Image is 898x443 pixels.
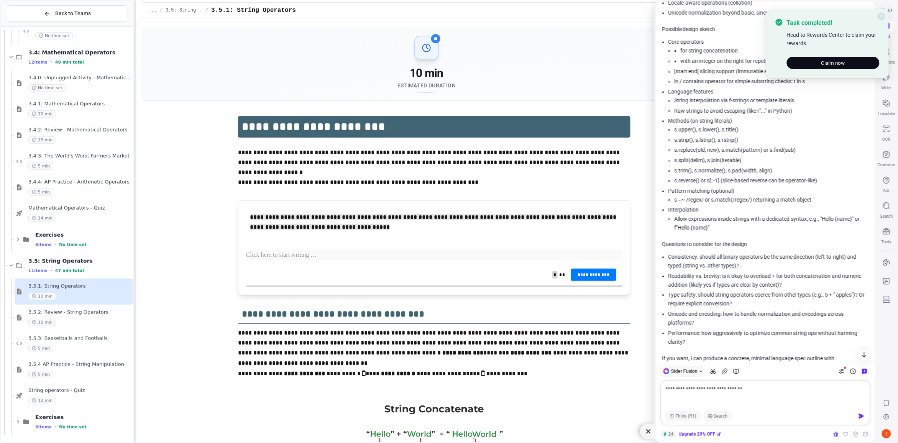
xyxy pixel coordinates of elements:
[28,189,53,196] span: 5 min
[148,7,157,13] span: ...
[28,136,56,144] span: 15 min
[28,205,132,212] span: Mathematical Operators - Quiz
[3,3,53,49] div: Chat with us now!Close
[54,424,56,430] span: •
[28,309,132,316] span: 3.5.2: Review - String Operators
[35,414,132,421] span: Exercises
[397,66,456,80] div: 10 min
[205,7,208,13] span: /
[51,59,52,65] span: •
[28,162,53,170] span: 5 min
[28,127,132,133] span: 3.4.2: Review - Mathematical Operators
[28,335,132,342] span: 3.5.3: Basketballs and Footballs
[51,267,52,274] span: •
[54,241,56,248] span: •
[28,387,132,394] span: String operators - Quiz
[59,425,87,430] span: No time set
[28,283,132,290] span: 3.5.1: String Operators
[59,242,87,247] span: No time set
[55,60,84,65] span: 49 min total
[28,293,56,300] span: 10 min
[28,397,56,404] span: 12 min
[35,425,51,430] span: 6 items
[7,5,127,22] button: Back to Teams
[211,6,296,15] span: 3.5.1: String Operators
[35,32,73,39] span: No time set
[160,7,163,13] span: /
[28,60,48,65] span: 12 items
[55,268,84,273] span: 47 min total
[28,345,53,352] span: 5 min
[28,258,132,264] span: 3.5: String Operators
[35,231,132,238] span: Exercises
[166,7,202,13] span: 3.5: String Operators
[28,361,132,368] span: 3.5.4 AP Practice - String Manipulation
[28,84,66,92] span: No time set
[28,153,132,159] span: 3.4.3: The World's Worst Farmers Market
[28,371,53,378] span: 5 min
[28,319,56,326] span: 15 min
[397,82,456,89] div: Estimated Duration
[28,110,56,118] span: 10 min
[28,215,56,222] span: 14 min
[28,179,132,185] span: 3.4.4: AP Practice - Arithmetic Operators
[28,101,132,107] span: 3.4.1: Mathematical Operators
[55,10,91,18] span: Back to Teams
[28,49,132,56] span: 3.4: Mathematical Operators
[28,75,132,81] span: 3.4.0: Unplugged Activity - Mathematical Operators
[35,242,51,247] span: 6 items
[28,268,48,273] span: 11 items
